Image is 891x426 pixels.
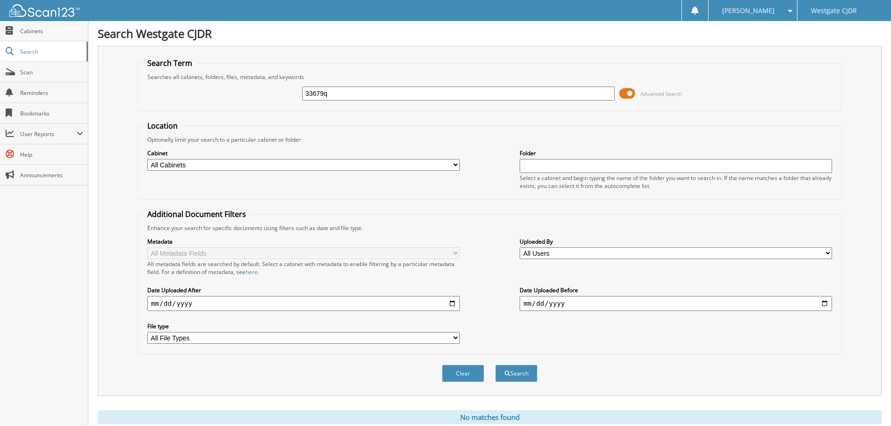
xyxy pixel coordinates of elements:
[147,260,460,276] div: All metadata fields are searched by default. Select a cabinet with metadata to enable filtering b...
[495,365,537,382] button: Search
[246,268,258,276] a: here
[442,365,484,382] button: Clear
[143,58,197,68] legend: Search Term
[147,286,460,294] label: Date Uploaded After
[722,8,775,14] span: [PERSON_NAME]
[20,68,83,76] span: Scan
[147,149,460,157] label: Cabinet
[98,26,882,41] h1: Search Westgate CJDR
[20,89,83,97] span: Reminders
[20,151,83,159] span: Help
[143,73,837,81] div: Searches all cabinets, folders, files, metadata, and keywords
[143,209,251,219] legend: Additional Document Filters
[143,224,837,232] div: Enhance your search for specific documents using filters such as date and file type.
[20,48,82,56] span: Search
[520,296,832,311] input: end
[520,149,832,157] label: Folder
[520,238,832,245] label: Uploaded By
[520,286,832,294] label: Date Uploaded Before
[20,27,83,35] span: Cabinets
[147,238,460,245] label: Metadata
[147,322,460,330] label: File type
[98,410,882,424] div: No matches found
[9,4,80,17] img: scan123-logo-white.svg
[143,136,837,144] div: Optionally limit your search to a particular cabinet or folder
[20,171,83,179] span: Announcements
[20,109,83,117] span: Bookmarks
[811,8,857,14] span: Westgate CJDR
[143,121,182,131] legend: Location
[640,90,682,97] span: Advanced Search
[147,296,460,311] input: start
[520,174,832,190] div: Select a cabinet and begin typing the name of the folder you want to search in. If the name match...
[20,130,77,138] span: User Reports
